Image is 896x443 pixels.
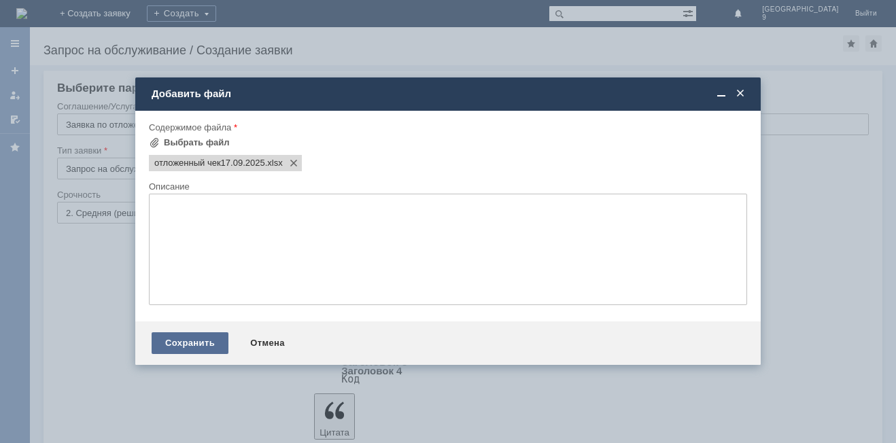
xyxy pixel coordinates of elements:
[152,88,747,100] div: Добавить файл
[149,123,744,132] div: Содержимое файла
[714,88,728,100] span: Свернуть (Ctrl + M)
[734,88,747,100] span: Закрыть
[154,158,265,169] span: отложенный чек17.09.2025.xlsx
[164,137,230,148] div: Выбрать файл
[149,182,744,191] div: Описание
[265,158,283,169] span: отложенный чек17.09.2025.xlsx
